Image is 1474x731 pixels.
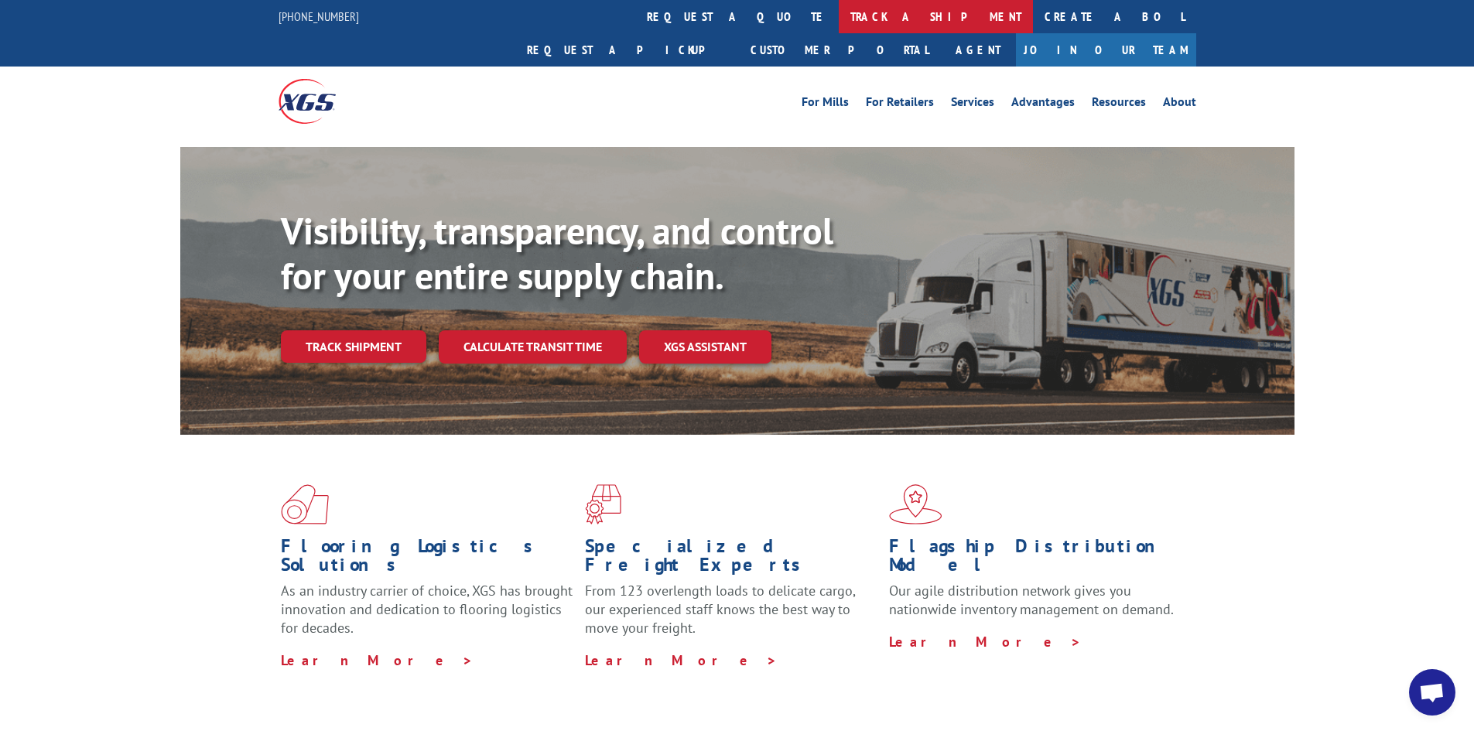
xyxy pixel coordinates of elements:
[1092,96,1146,113] a: Resources
[940,33,1016,67] a: Agent
[866,96,934,113] a: For Retailers
[585,484,621,524] img: xgs-icon-focused-on-flooring-red
[281,651,474,669] a: Learn More >
[639,330,771,364] a: XGS ASSISTANT
[281,330,426,363] a: Track shipment
[739,33,940,67] a: Customer Portal
[889,537,1182,582] h1: Flagship Distribution Model
[1016,33,1196,67] a: Join Our Team
[279,9,359,24] a: [PHONE_NUMBER]
[802,96,849,113] a: For Mills
[515,33,739,67] a: Request a pickup
[1011,96,1075,113] a: Advantages
[1163,96,1196,113] a: About
[889,633,1082,651] a: Learn More >
[889,582,1174,618] span: Our agile distribution network gives you nationwide inventory management on demand.
[585,537,877,582] h1: Specialized Freight Experts
[439,330,627,364] a: Calculate transit time
[889,484,942,524] img: xgs-icon-flagship-distribution-model-red
[281,582,573,637] span: As an industry carrier of choice, XGS has brought innovation and dedication to flooring logistics...
[281,537,573,582] h1: Flooring Logistics Solutions
[281,207,833,299] b: Visibility, transparency, and control for your entire supply chain.
[281,484,329,524] img: xgs-icon-total-supply-chain-intelligence-red
[1409,669,1455,716] div: Open chat
[585,651,778,669] a: Learn More >
[951,96,994,113] a: Services
[585,582,877,651] p: From 123 overlength loads to delicate cargo, our experienced staff knows the best way to move you...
